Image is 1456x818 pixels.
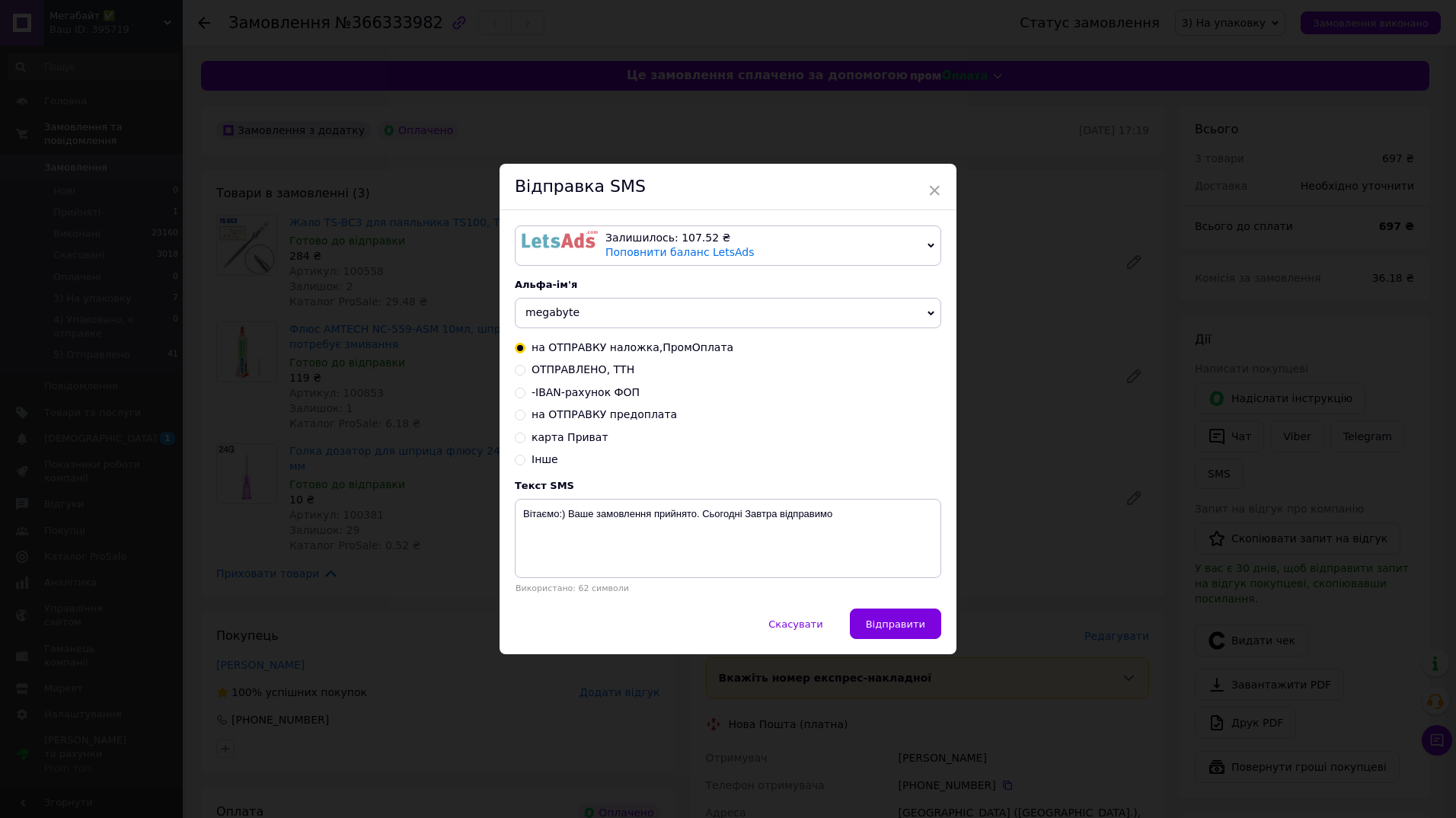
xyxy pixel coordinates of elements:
[752,609,838,639] button: Скасувати
[532,341,733,353] span: на ОТПРАВКУ наложка,ПромОплата
[515,480,941,491] div: Текст SMS
[532,431,608,443] span: карта Приват
[515,583,941,593] div: Використано: 62 символи
[928,177,941,203] span: ×
[605,231,921,246] div: Залишилось: 107.52 ₴
[532,408,677,420] span: на ОТПРАВКУ предоплата
[532,386,640,398] span: -IBAN-рахунок ФОП
[866,618,925,630] span: Відправити
[768,618,822,630] span: Скасувати
[850,609,941,639] button: Відправити
[532,363,634,375] span: ОТПРАВЛЕНО, ТТН
[515,499,941,578] textarea: Вітаємо:) Ваше замовлення прийнято. Сьогодні Завтра відправимо
[605,246,755,258] a: Поповнити баланс LetsAds
[532,453,558,465] span: Інше
[515,279,577,290] span: Альфа-ім'я
[500,164,956,210] div: Відправка SMS
[525,306,580,318] span: megabyte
